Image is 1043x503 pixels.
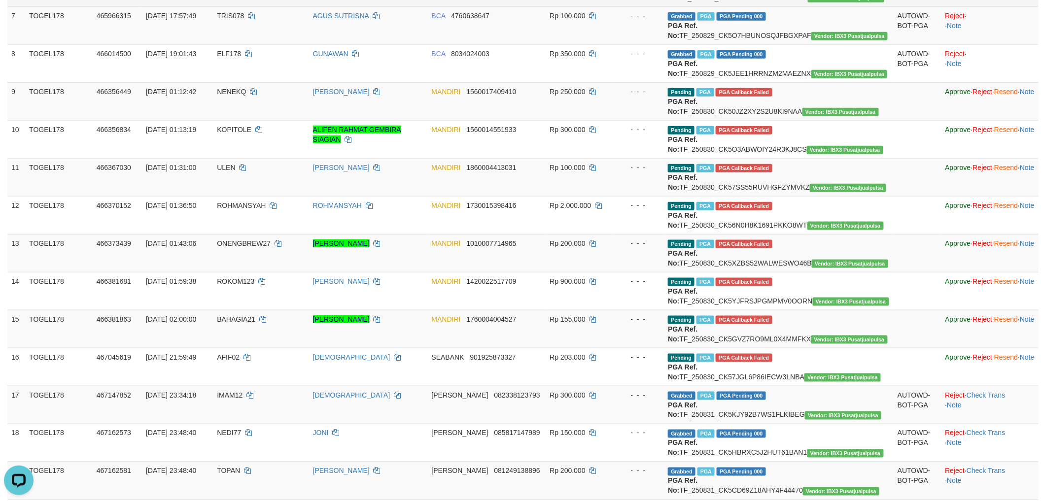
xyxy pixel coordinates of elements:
[550,88,585,96] span: Rp 250.000
[550,429,585,437] span: Rp 150.000
[313,277,370,285] a: [PERSON_NAME]
[696,164,714,172] span: Marked by bilcs1
[217,88,246,96] span: NENEKQ
[716,354,772,362] span: PGA Error
[146,391,196,399] span: [DATE] 23:34:18
[25,386,93,424] td: TOGEL178
[668,325,697,343] b: PGA Ref. No:
[716,316,772,324] span: PGA Error
[7,196,25,234] td: 12
[668,126,695,134] span: Pending
[973,201,993,209] a: Reject
[994,201,1018,209] a: Resend
[97,315,131,323] span: 466381863
[97,429,131,437] span: 467162573
[432,239,461,247] span: MANDIRI
[941,424,1039,462] td: · ·
[668,22,697,39] b: PGA Ref. No:
[617,428,661,438] div: - - -
[941,462,1039,500] td: · ·
[1020,239,1035,247] a: Note
[451,12,489,20] span: Copy 4760638647 to clipboard
[664,424,894,462] td: TF_250831_CK5HBRXC5J2HUT61BAN1
[664,462,894,500] td: TF_250831_CK5CD69Z18AHY4F44470
[894,6,941,44] td: AUTOWD-BOT-PGA
[550,126,585,134] span: Rp 300.000
[217,201,266,209] span: ROHMANSYAH
[617,49,661,59] div: - - -
[432,391,488,399] span: [PERSON_NAME]
[802,108,879,116] span: Vendor URL: https://checkout5.1velocity.biz
[668,88,695,97] span: Pending
[617,11,661,21] div: - - -
[696,240,714,248] span: Marked by bilcs1
[697,50,715,59] span: Marked by bilcs1
[664,272,894,310] td: TF_250830_CK5YJFRSJPGMPMV0OORN
[550,50,585,58] span: Rp 350.000
[716,164,772,172] span: PGA Error
[146,429,196,437] span: [DATE] 23:48:40
[696,126,714,134] span: Marked by bilcs1
[97,12,131,20] span: 465966315
[550,201,591,209] span: Rp 2.000.000
[313,201,362,209] a: ROHMANSYAH
[146,277,196,285] span: [DATE] 01:59:38
[941,234,1039,272] td: · · ·
[945,12,965,20] a: Reject
[217,164,235,171] span: ULEN
[217,315,255,323] span: BAHAGIA21
[432,277,461,285] span: MANDIRI
[807,449,884,458] span: Vendor URL: https://checkout5.1velocity.biz
[217,12,244,20] span: TRIS078
[697,12,715,21] span: Marked by bilcs1
[550,277,585,285] span: Rp 900.000
[664,196,894,234] td: TF_250830_CK56N0H8K1691PKKO8WT
[668,60,697,77] b: PGA Ref. No:
[668,202,695,210] span: Pending
[146,467,196,475] span: [DATE] 23:48:40
[716,202,772,210] span: PGA Error
[994,353,1018,361] a: Resend
[807,222,884,230] span: Vendor URL: https://checkout5.1velocity.biz
[668,392,695,400] span: Grabbed
[941,44,1039,82] td: · ·
[97,391,131,399] span: 467147852
[941,158,1039,196] td: · · ·
[7,158,25,196] td: 11
[494,467,540,475] span: Copy 081249138896 to clipboard
[894,462,941,500] td: AUTOWD-BOT-PGA
[696,316,714,324] span: Marked by bilcs1
[668,363,697,381] b: PGA Ref. No:
[805,411,881,420] span: Vendor URL: https://checkout5.1velocity.biz
[1020,164,1035,171] a: Note
[894,44,941,82] td: AUTOWD-BOT-PGA
[25,348,93,386] td: TOGEL178
[664,310,894,348] td: TF_250830_CK5GVZ7RO9ML0X4MMFKX
[217,277,254,285] span: ROKOM123
[313,429,329,437] a: JONI
[947,439,962,447] a: Note
[146,164,196,171] span: [DATE] 01:31:00
[973,239,993,247] a: Reject
[668,468,695,476] span: Grabbed
[617,390,661,400] div: - - -
[466,88,516,96] span: Copy 1560017409410 to clipboard
[146,12,196,20] span: [DATE] 17:57:49
[945,88,971,96] a: Approve
[994,126,1018,134] a: Resend
[811,335,888,344] span: Vendor URL: https://checkout5.1velocity.biz
[146,239,196,247] span: [DATE] 01:43:06
[97,164,131,171] span: 466367030
[7,424,25,462] td: 18
[941,272,1039,310] td: · · ·
[432,164,461,171] span: MANDIRI
[664,386,894,424] td: TF_250831_CK5KJY92B7WS1FLKIBEG
[466,239,516,247] span: Copy 1010007714965 to clipboard
[4,4,34,34] button: Open LiveChat chat widget
[664,234,894,272] td: TF_250830_CK5XZBS52WALWESWO46B
[494,391,540,399] span: Copy 082338123793 to clipboard
[941,6,1039,44] td: · ·
[668,240,695,248] span: Pending
[717,12,766,21] span: PGA Pending
[803,487,879,496] span: Vendor URL: https://checkout5.1velocity.biz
